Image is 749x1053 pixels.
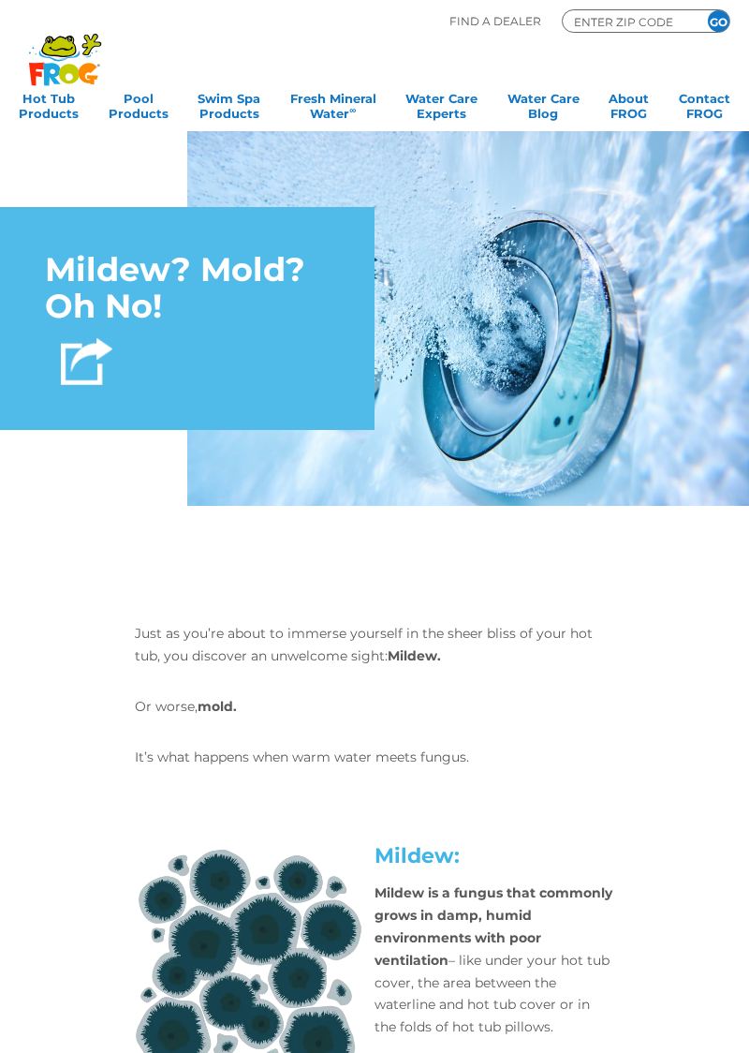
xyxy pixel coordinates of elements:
a: ContactFROG [679,85,730,123]
a: Water CareBlog [507,85,580,123]
strong: mold. [198,698,237,715]
h1: Mildew? Mold? Oh No! [45,252,330,324]
p: Or worse, [135,696,614,719]
p: Find A Dealer [449,9,541,33]
input: GO [708,10,729,32]
strong: Mildew is a fungus that commonly grows in damp, humid environments with poor ventilation [374,884,612,968]
a: PoolProducts [109,85,169,123]
a: AboutFROG [609,85,649,123]
a: Swim SpaProducts [198,85,260,123]
p: Just as you’re about to immerse yourself in the sheer bliss of your hot tub, you discover an unwe... [135,623,614,668]
img: Frog Products Logo [19,9,111,86]
a: Fresh MineralWater∞ [290,85,376,123]
a: Water CareExperts [405,85,477,123]
span: Mildew: [374,843,460,868]
a: Hot TubProducts [19,85,79,123]
sup: ∞ [349,105,356,115]
img: Underwater shot of silver hot tub jets [187,131,749,506]
img: Share [61,338,112,385]
strong: Mildew. [388,647,441,664]
p: – like under your hot tub cover, the area between the waterline and hot tub cover or in the folds... [374,882,614,1039]
p: It’s what happens when warm water meets fungus. [135,747,614,769]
